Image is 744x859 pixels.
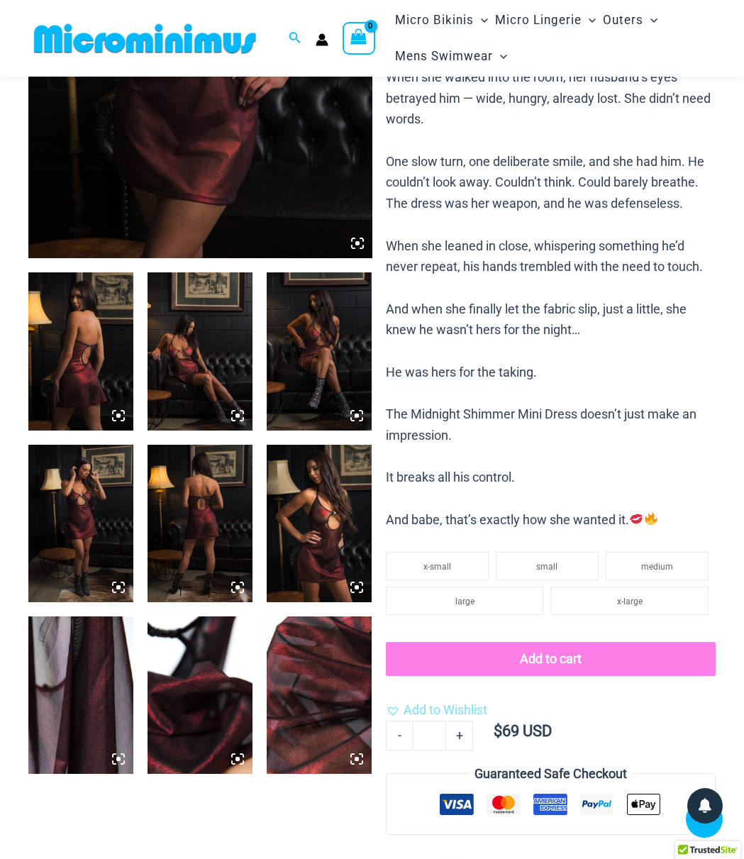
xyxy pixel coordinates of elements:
[404,702,487,717] span: Add to Wishlist
[645,512,657,525] img: 🔥
[492,2,599,38] a: Micro LingerieMenu ToggleMenu Toggle
[603,2,643,38] span: Outers
[392,2,492,38] a: Micro BikinisMenu ToggleMenu Toggle
[606,552,709,580] li: medium
[494,722,502,740] span: $
[267,616,372,774] img: Midnight Shimmer Red 5131 Dress
[599,2,661,38] a: OutersMenu ToggleMenu Toggle
[386,642,716,676] button: Add to cart
[582,2,596,38] span: Menu Toggle
[28,23,262,55] img: MM SHOP LOGO FLAT
[469,763,633,785] legend: Guaranteed Safe Checkout
[423,562,451,572] span: x-small
[395,38,493,74] span: Mens Swimwear
[28,272,133,430] img: Midnight Shimmer Red 5131 Dress
[630,512,643,525] img: 💋
[386,699,487,721] a: Add to Wishlist
[455,597,474,606] span: large
[494,722,552,740] bdi: 69 USD
[617,597,643,606] span: x-large
[496,552,599,580] li: small
[386,552,489,580] li: x-small
[395,2,474,38] span: Micro Bikinis
[641,562,673,572] span: medium
[148,272,252,430] img: Midnight Shimmer Red 5131 Dress
[392,38,511,74] a: Mens SwimwearMenu ToggleMenu Toggle
[28,445,133,602] img: Midnight Shimmer Red 5131 Dress
[343,22,375,55] a: View Shopping Cart, empty
[289,30,301,48] a: Search icon link
[386,587,544,615] li: large
[28,616,133,774] img: Midnight Shimmer Red 5131 Dress
[148,445,252,602] img: Midnight Shimmer Red 5131 Dress
[316,33,328,46] a: Account icon link
[536,562,557,572] span: small
[267,272,372,430] img: Midnight Shimmer Red 5131 Dress
[550,587,709,615] li: x-large
[446,721,473,750] a: +
[493,38,507,74] span: Menu Toggle
[643,2,657,38] span: Menu Toggle
[413,721,446,750] input: Product quantity
[386,721,413,750] a: -
[267,445,372,602] img: Midnight Shimmer Red 5131 Dress
[474,2,488,38] span: Menu Toggle
[495,2,582,38] span: Micro Lingerie
[148,616,252,774] img: Midnight Shimmer Red 5131 Dress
